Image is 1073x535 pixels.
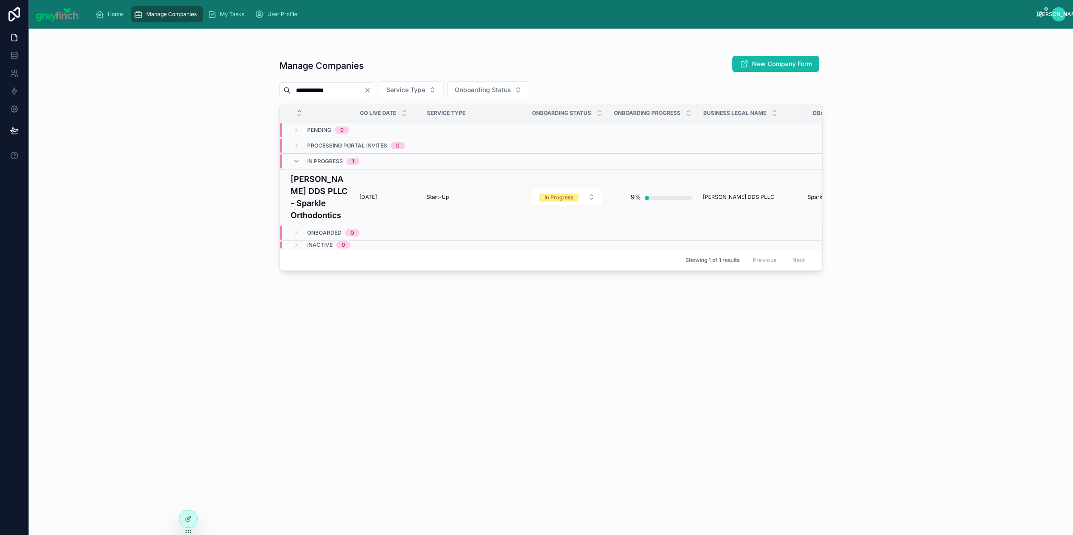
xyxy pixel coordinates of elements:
[703,194,774,201] span: [PERSON_NAME] DDS PLLC
[813,110,824,117] span: DBA
[205,6,250,22] a: My Tasks
[88,4,1038,24] div: scrollable content
[220,11,244,18] span: My Tasks
[307,241,333,249] span: Inactive
[36,7,81,21] img: App logo
[427,110,465,117] span: Service Type
[732,56,819,72] button: New Company Form
[396,142,400,149] div: 0
[108,11,123,18] span: Home
[532,110,591,117] span: Onboarding Status
[379,81,444,98] button: Select Button
[703,110,766,117] span: Business Legal Name
[614,110,680,117] span: Onboarding Progress
[131,6,203,22] a: Manage Companies
[352,158,354,165] div: 1
[359,194,416,201] a: [DATE]
[146,11,197,18] span: Manage Companies
[279,59,364,72] h1: Manage Companies
[307,158,343,165] span: In Progress
[631,188,641,206] div: 9%
[340,126,344,134] div: 0
[364,87,375,94] button: Clear
[613,188,692,206] a: 9%
[93,6,129,22] a: Home
[532,189,602,205] button: Select Button
[307,229,342,236] span: Onboarded
[351,229,354,236] div: 0
[455,85,511,94] span: Onboarding Status
[252,6,304,22] a: User Profile
[703,194,802,201] a: [PERSON_NAME] DDS PLLC
[360,110,396,117] span: Go Live Date
[307,142,387,149] span: Processing Portal Invites
[386,85,425,94] span: Service Type
[685,257,739,264] span: Showing 1 of 1 results
[447,81,529,98] button: Select Button
[342,241,345,249] div: 0
[807,194,863,201] a: Sparkle Orthodontics
[427,194,449,201] span: Start-Up
[427,194,521,201] a: Start-Up
[291,173,349,221] a: [PERSON_NAME] DDS PLLC - Sparkle Orthodontics
[267,11,297,18] span: User Profile
[807,194,861,201] span: Sparkle Orthodontics
[532,189,603,206] a: Select Button
[545,194,573,202] div: In Progress
[359,194,377,201] span: [DATE]
[307,126,331,134] span: Pending
[752,59,812,68] span: New Company Form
